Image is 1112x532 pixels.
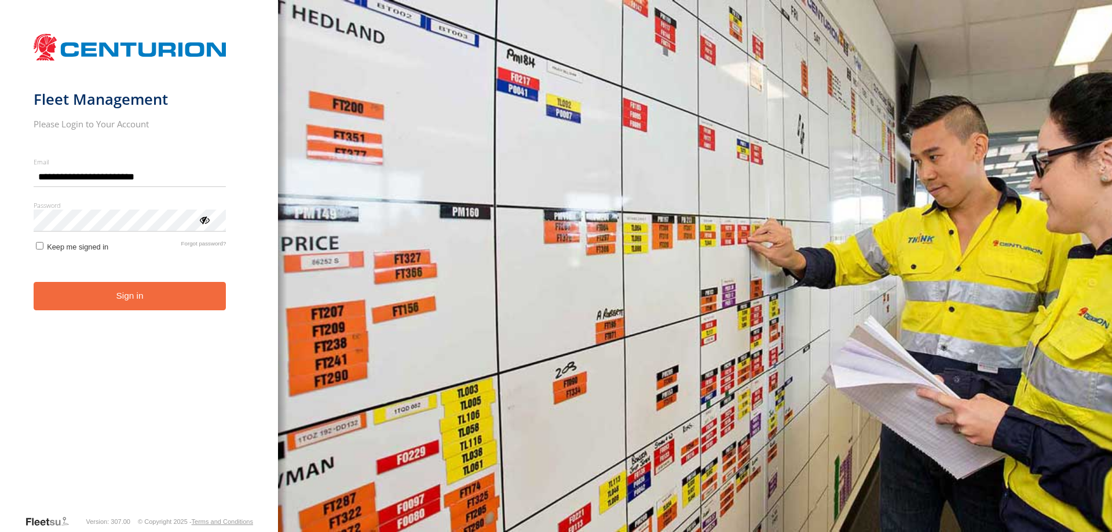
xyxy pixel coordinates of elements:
a: Forgot password? [181,240,226,251]
label: Password [34,201,226,210]
div: ViewPassword [198,214,210,225]
button: Sign in [34,282,226,310]
div: Version: 307.00 [86,518,130,525]
div: © Copyright 2025 - [138,518,253,525]
input: Keep me signed in [36,242,43,250]
h2: Please Login to Your Account [34,118,226,130]
a: Terms and Conditions [192,518,253,525]
form: main [34,28,245,515]
h1: Fleet Management [34,90,226,109]
a: Visit our Website [25,516,78,527]
img: Centurion Transport [34,32,226,62]
span: Keep me signed in [47,243,108,251]
label: Email [34,157,226,166]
